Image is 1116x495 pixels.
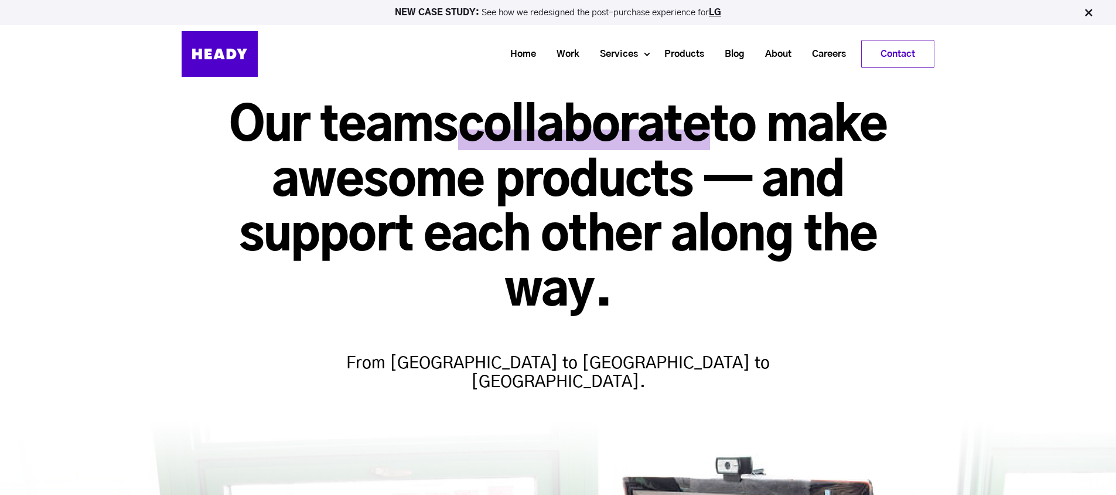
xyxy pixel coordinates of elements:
a: Contact [862,40,934,67]
a: Work [542,43,585,65]
a: Products [650,43,710,65]
a: LG [709,8,721,17]
p: See how we redesigned the post-purchase experience for [5,8,1111,17]
a: About [750,43,797,65]
h1: Our teams to make awesome products — and support each other along the way. [182,100,934,319]
strong: NEW CASE STUDY: [395,8,482,17]
img: Close Bar [1083,7,1094,19]
a: Services [585,43,644,65]
span: collaborate [458,103,710,150]
a: Blog [710,43,750,65]
a: Careers [797,43,852,65]
a: Home [496,43,542,65]
img: Heady_Logo_Web-01 (1) [182,31,258,77]
div: Navigation Menu [269,40,934,68]
h4: From [GEOGRAPHIC_DATA] to [GEOGRAPHIC_DATA] to [GEOGRAPHIC_DATA]. [330,331,787,392]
